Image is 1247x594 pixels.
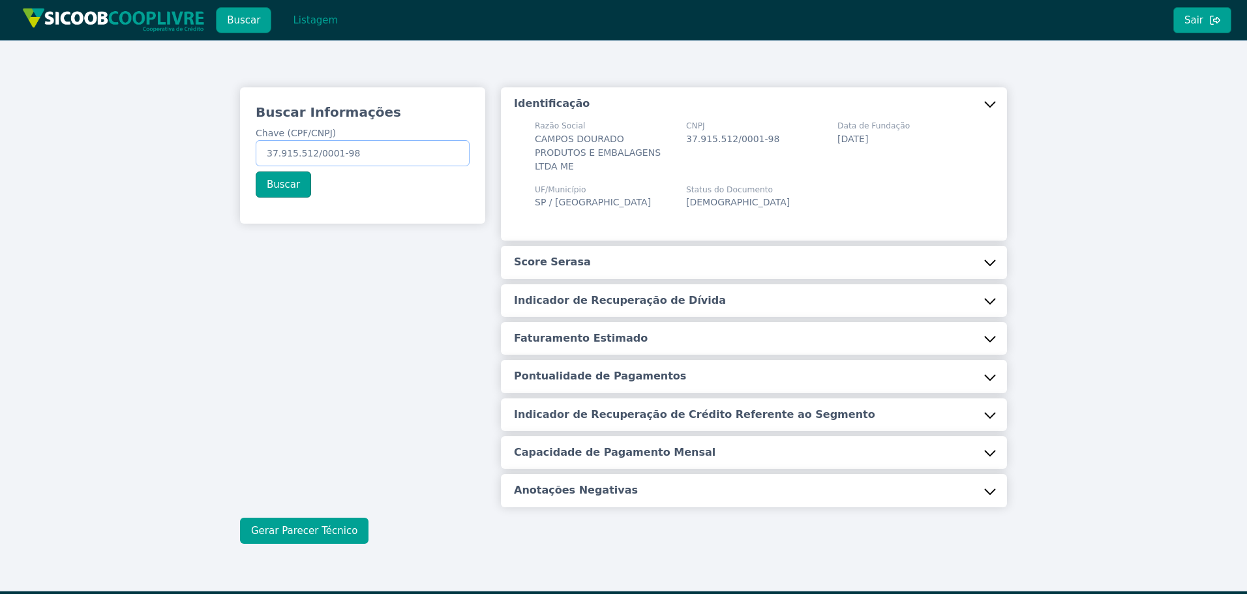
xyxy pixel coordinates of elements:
[514,483,638,497] h5: Anotações Negativas
[501,87,1007,120] button: Identificação
[837,120,910,132] span: Data de Fundação
[240,518,368,544] button: Gerar Parecer Técnico
[1173,7,1231,33] button: Sair
[501,360,1007,393] button: Pontualidade de Pagamentos
[535,197,651,207] span: SP / [GEOGRAPHIC_DATA]
[501,322,1007,355] button: Faturamento Estimado
[216,7,271,33] button: Buscar
[256,128,336,138] span: Chave (CPF/CNPJ)
[256,103,470,121] h3: Buscar Informações
[501,284,1007,317] button: Indicador de Recuperação de Dívida
[514,445,715,460] h5: Capacidade de Pagamento Mensal
[535,134,661,171] span: CAMPOS DOURADO PRODUTOS E EMBALAGENS LTDA ME
[514,97,590,111] h5: Identificação
[686,134,779,144] span: 37.915.512/0001-98
[535,120,670,132] span: Razão Social
[686,184,790,196] span: Status do Documento
[837,134,868,144] span: [DATE]
[535,184,651,196] span: UF/Município
[256,171,311,198] button: Buscar
[22,8,205,32] img: img/sicoob_cooplivre.png
[256,140,470,166] input: Chave (CPF/CNPJ)
[514,293,726,308] h5: Indicador de Recuperação de Dívida
[514,408,875,422] h5: Indicador de Recuperação de Crédito Referente ao Segmento
[686,197,790,207] span: [DEMOGRAPHIC_DATA]
[501,436,1007,469] button: Capacidade de Pagamento Mensal
[514,369,686,383] h5: Pontualidade de Pagamentos
[514,331,648,346] h5: Faturamento Estimado
[514,255,591,269] h5: Score Serasa
[501,398,1007,431] button: Indicador de Recuperação de Crédito Referente ao Segmento
[282,7,349,33] button: Listagem
[501,246,1007,278] button: Score Serasa
[686,120,779,132] span: CNPJ
[501,474,1007,507] button: Anotações Negativas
